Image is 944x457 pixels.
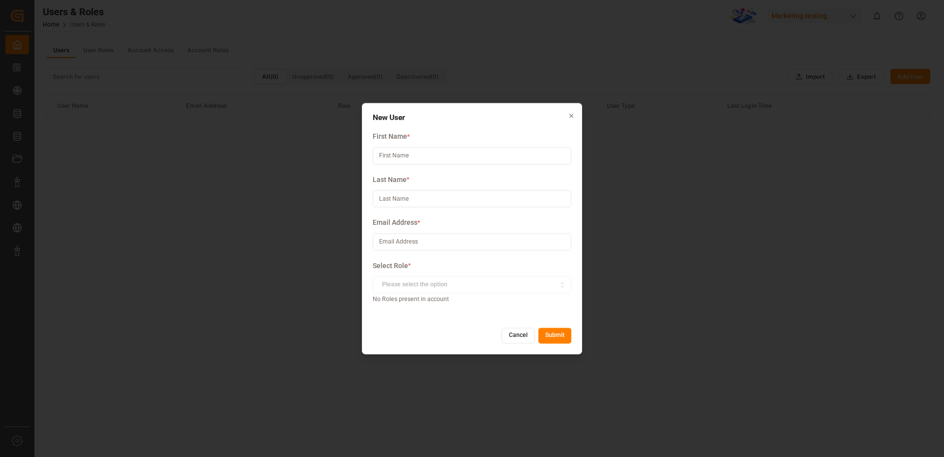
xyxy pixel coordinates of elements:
span: First Name [373,132,407,142]
input: Email Address [373,233,571,250]
h2: New User [373,114,571,122]
input: Last Name [373,190,571,208]
button: Submit [538,328,571,344]
button: Cancel [501,328,535,344]
span: Last Name [373,175,407,185]
input: First Name [373,147,571,164]
span: Email Address [373,218,417,228]
p: No Roles present in account [373,295,571,304]
span: Select Role [373,261,408,271]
